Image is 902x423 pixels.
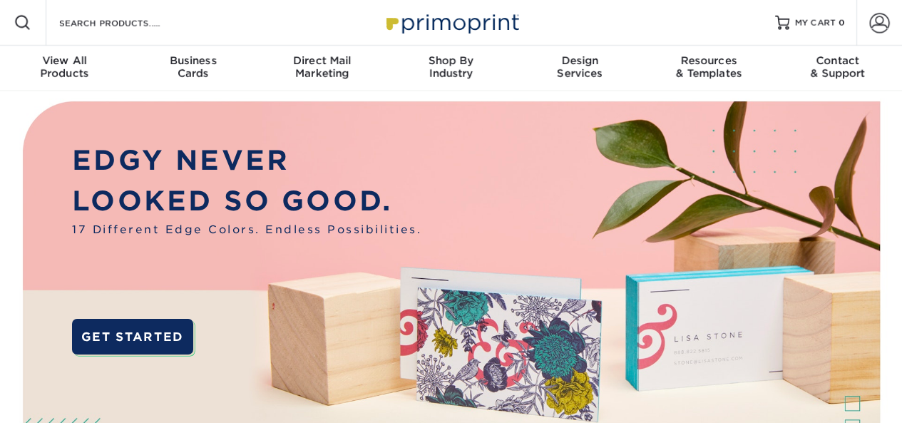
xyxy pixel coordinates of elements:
[795,17,836,29] span: MY CART
[386,46,516,91] a: Shop ByIndustry
[386,54,516,67] span: Shop By
[839,18,845,28] span: 0
[129,46,258,91] a: BusinessCards
[773,46,902,91] a: Contact& Support
[380,7,523,38] img: Primoprint
[516,46,645,91] a: DesignServices
[129,54,258,67] span: Business
[72,181,421,222] p: LOOKED SO GOOD.
[72,319,193,355] a: GET STARTED
[516,54,645,67] span: Design
[645,46,774,91] a: Resources& Templates
[257,46,386,91] a: Direct MailMarketing
[645,54,774,80] div: & Templates
[516,54,645,80] div: Services
[72,141,421,181] p: EDGY NEVER
[773,54,902,67] span: Contact
[257,54,386,80] div: Marketing
[773,54,902,80] div: & Support
[645,54,774,67] span: Resources
[386,54,516,80] div: Industry
[257,54,386,67] span: Direct Mail
[72,222,421,238] span: 17 Different Edge Colors. Endless Possibilities.
[58,14,197,31] input: SEARCH PRODUCTS.....
[129,54,258,80] div: Cards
